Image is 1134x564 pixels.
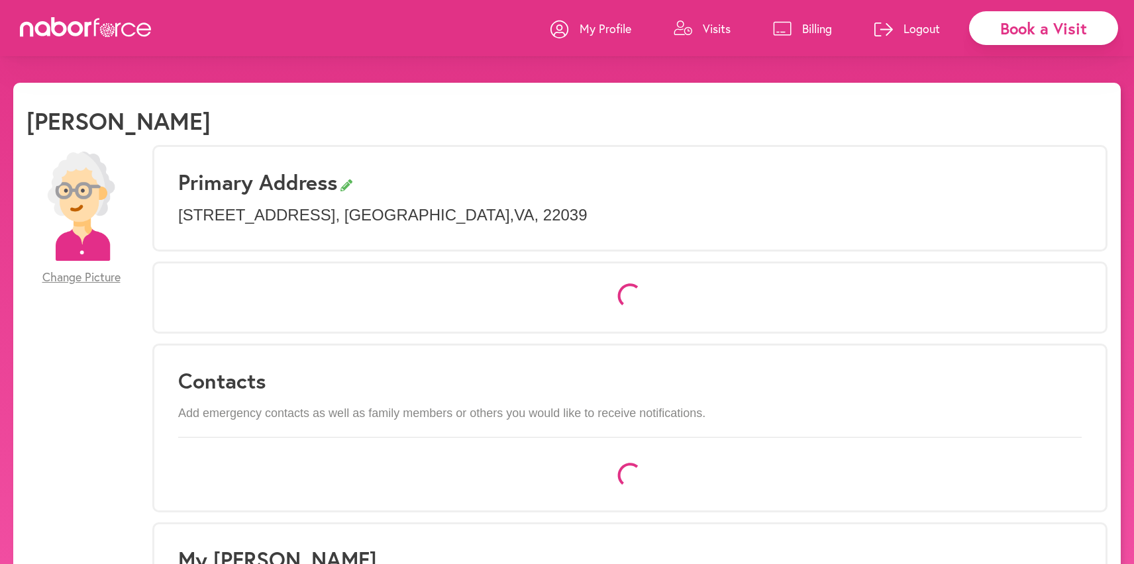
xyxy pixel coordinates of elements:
[42,270,121,285] span: Change Picture
[674,9,731,48] a: Visits
[178,406,1082,421] p: Add emergency contacts as well as family members or others you would like to receive notifications.
[773,9,832,48] a: Billing
[178,169,1082,195] h3: Primary Address
[26,152,136,261] img: efc20bcf08b0dac87679abea64c1faab.png
[580,21,631,36] p: My Profile
[874,9,940,48] a: Logout
[802,21,832,36] p: Billing
[178,206,1082,225] p: [STREET_ADDRESS] , [GEOGRAPHIC_DATA] , VA , 22039
[178,368,1082,393] h3: Contacts
[903,21,940,36] p: Logout
[969,11,1118,45] div: Book a Visit
[550,9,631,48] a: My Profile
[26,107,211,135] h1: [PERSON_NAME]
[703,21,731,36] p: Visits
